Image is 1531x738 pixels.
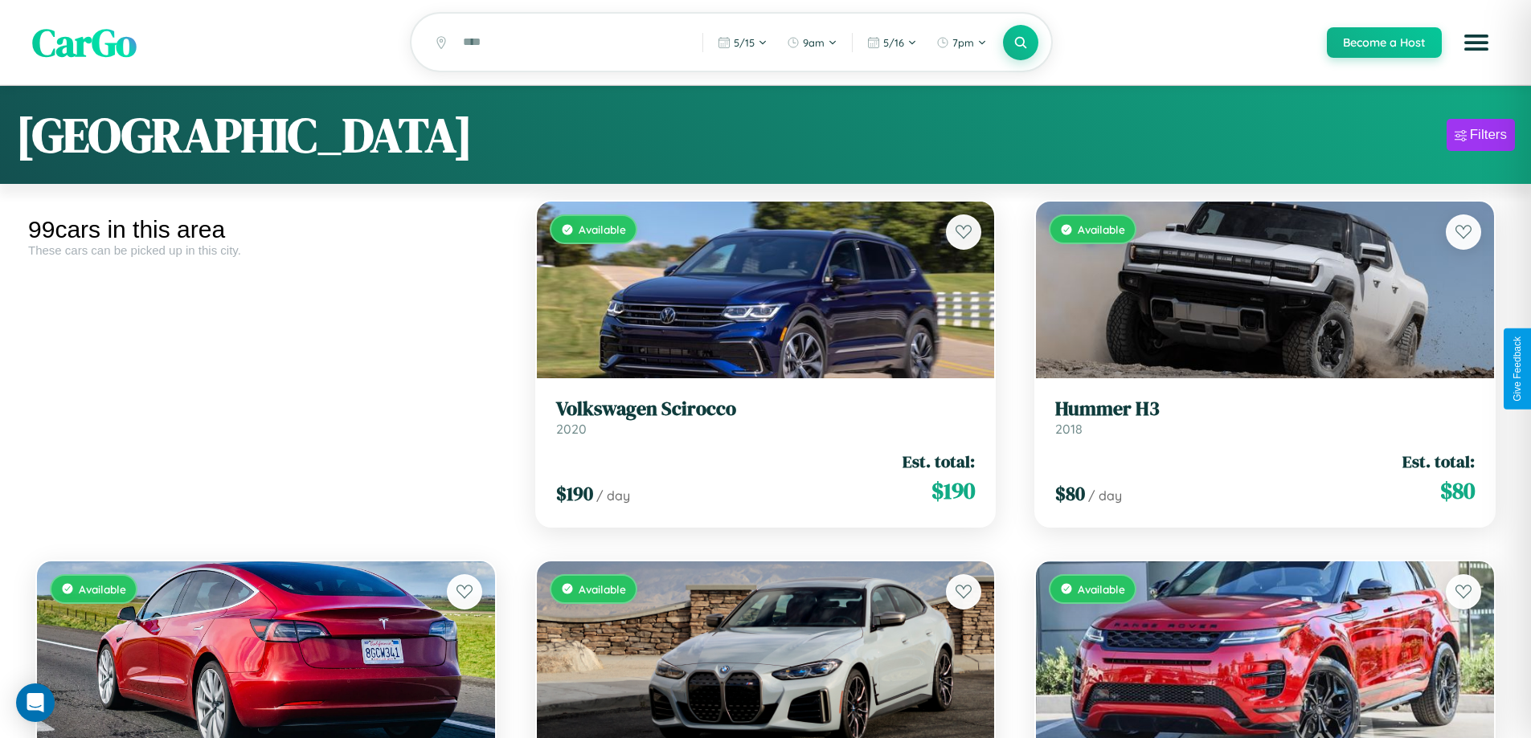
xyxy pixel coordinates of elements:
[1470,127,1507,143] div: Filters
[16,102,473,168] h1: [GEOGRAPHIC_DATA]
[734,36,755,49] span: 5 / 15
[28,243,504,257] div: These cars can be picked up in this city.
[1055,398,1475,421] h3: Hummer H3
[1078,222,1125,236] span: Available
[710,30,776,55] button: 5/15
[596,487,630,504] span: / day
[1440,475,1475,507] span: $ 80
[952,36,974,49] span: 7pm
[903,450,975,473] span: Est. total:
[1454,20,1499,65] button: Open menu
[1512,336,1523,402] div: Give Feedback
[32,16,137,69] span: CarGo
[1055,398,1475,437] a: Hummer H32018
[859,30,925,55] button: 5/16
[28,216,504,243] div: 99 cars in this area
[556,421,587,437] span: 2020
[931,475,975,507] span: $ 190
[579,222,626,236] span: Available
[1327,27,1442,58] button: Become a Host
[1088,487,1122,504] span: / day
[79,582,126,596] span: Available
[1402,450,1475,473] span: Est. total:
[779,30,845,55] button: 9am
[1055,480,1085,507] span: $ 80
[928,30,995,55] button: 7pm
[1055,421,1083,437] span: 2018
[556,398,976,421] h3: Volkswagen Scirocco
[16,683,55,722] div: Open Intercom Messenger
[803,36,825,49] span: 9am
[1078,582,1125,596] span: Available
[579,582,626,596] span: Available
[1447,119,1515,151] button: Filters
[883,36,904,49] span: 5 / 16
[556,480,593,507] span: $ 190
[556,398,976,437] a: Volkswagen Scirocco2020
